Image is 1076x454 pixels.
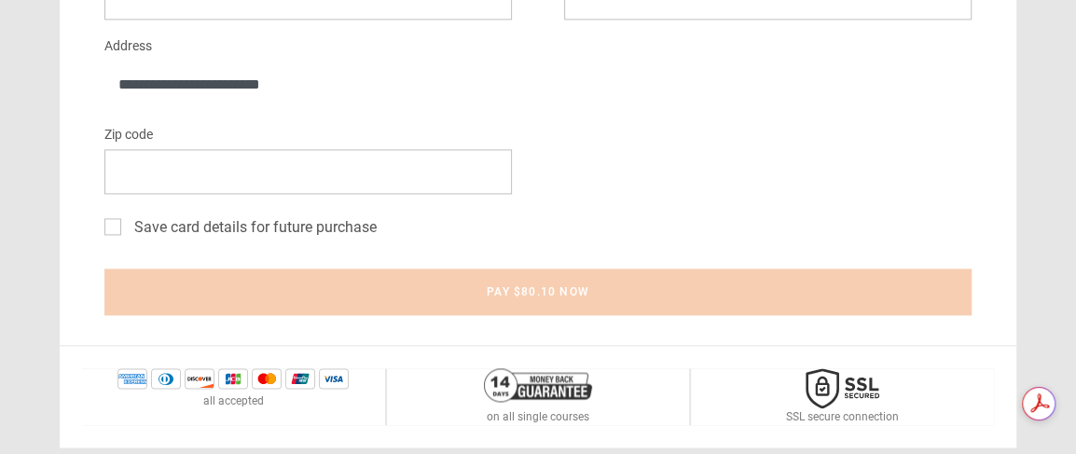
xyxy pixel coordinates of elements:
img: 14-day-money-back-guarantee-42d24aedb5115c0ff13b.png [484,368,592,402]
img: unionpay [285,368,315,389]
label: Save card details for future purchase [127,216,377,239]
img: mastercard [252,368,282,389]
label: Zip code [104,124,153,146]
p: all accepted [203,392,264,409]
img: discover [185,368,214,389]
img: diners [151,368,181,389]
img: amex [117,368,147,389]
img: visa [319,368,349,389]
label: Address [104,35,152,58]
button: Pay $80.10 now [104,268,972,315]
p: SSL secure connection [786,408,899,425]
img: jcb [218,368,248,389]
p: on all single courses [487,408,589,425]
iframe: Secure postal code input frame [119,162,497,180]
